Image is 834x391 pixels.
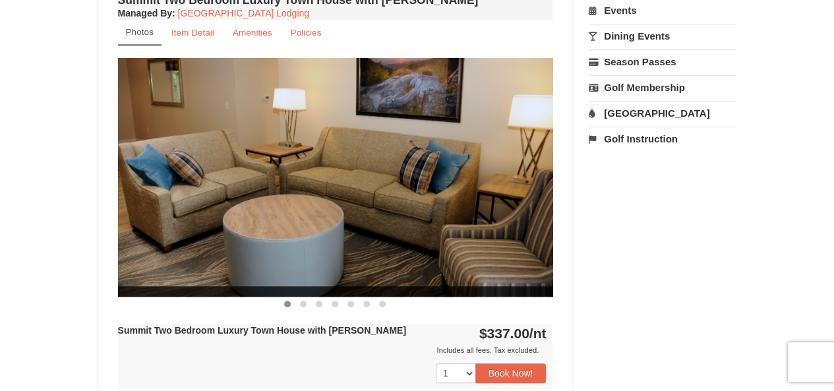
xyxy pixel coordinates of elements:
[529,326,547,341] span: /nt
[589,75,736,100] a: Golf Membership
[475,363,547,383] button: Book Now!
[589,127,736,151] a: Golf Instruction
[118,344,547,357] div: Includes all fees. Tax excluded.
[118,8,172,18] span: Managed By
[178,8,309,18] a: [GEOGRAPHIC_DATA] Lodging
[479,326,547,341] strong: $337.00
[118,58,553,296] img: 18876286-202-fb468a36.png
[290,28,321,38] small: Policies
[224,20,281,45] a: Amenities
[118,20,162,45] a: Photos
[589,49,736,74] a: Season Passes
[163,20,223,45] a: Item Detail
[126,27,154,37] small: Photos
[171,28,214,38] small: Item Detail
[233,28,272,38] small: Amenities
[118,325,406,336] strong: Summit Two Bedroom Luxury Town House with [PERSON_NAME]
[589,24,736,48] a: Dining Events
[118,8,175,18] strong: :
[589,101,736,125] a: [GEOGRAPHIC_DATA]
[282,20,330,45] a: Policies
